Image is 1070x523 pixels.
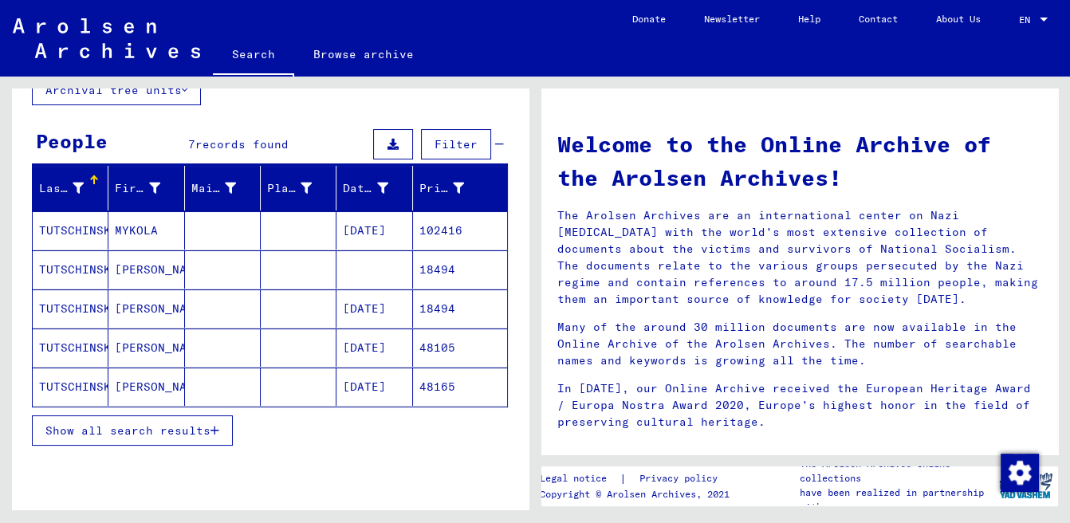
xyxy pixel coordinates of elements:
mat-header-cell: Last Name [33,166,108,210]
div: Maiden Name [191,180,236,197]
mat-cell: 48165 [413,368,507,406]
div: Prisoner # [419,180,464,197]
p: Many of the around 30 million documents are now available in the Online Archive of the Arolsen Ar... [557,319,1042,369]
mat-cell: [PERSON_NAME] [108,368,184,406]
mat-cell: TUTSCHINSKIJ [33,289,108,328]
p: The Arolsen Archives are an international center on Nazi [MEDICAL_DATA] with the world’s most ext... [557,207,1042,308]
div: First Name [115,180,159,197]
a: Privacy policy [627,470,737,487]
img: Arolsen_neg.svg [13,18,200,58]
div: First Name [115,175,183,201]
div: Last Name [39,175,108,201]
div: Place of Birth [267,180,312,197]
a: Legal notice [540,470,620,487]
mat-cell: 18494 [413,289,507,328]
div: Prisoner # [419,175,488,201]
mat-cell: TUTSCHINSKIJ [33,368,108,406]
mat-cell: [DATE] [336,211,412,250]
div: Maiden Name [191,175,260,201]
mat-cell: TUTSCHINSKIJ [33,250,108,289]
p: The Arolsen Archives online collections [799,457,993,486]
mat-header-cell: Maiden Name [185,166,261,210]
span: Filter [435,137,478,151]
div: Place of Birth [267,175,336,201]
div: Last Name [39,180,84,197]
span: EN [1019,14,1037,26]
a: Search [213,35,294,77]
mat-header-cell: Date of Birth [336,166,412,210]
p: Copyright © Arolsen Archives, 2021 [540,487,737,501]
p: In [DATE], our Online Archive received the European Heritage Award / Europa Nostra Award 2020, Eu... [557,380,1042,431]
span: records found [195,137,289,151]
span: Show all search results [45,423,210,438]
button: Filter [421,129,491,159]
span: 7 [188,137,195,151]
a: Browse archive [294,35,433,73]
mat-cell: TUTSCHINSKIJ [33,211,108,250]
p: have been realized in partnership with [799,486,993,514]
div: Date of Birth [343,175,411,201]
div: Date of Birth [343,180,387,197]
mat-cell: [PERSON_NAME] [108,328,184,367]
button: Show all search results [32,415,233,446]
img: Change consent [1001,454,1039,492]
mat-cell: [PERSON_NAME] [108,289,184,328]
mat-cell: 102416 [413,211,507,250]
mat-cell: [PERSON_NAME] [108,250,184,289]
div: Change consent [1000,453,1038,491]
mat-cell: MYKOLA [108,211,184,250]
mat-header-cell: Prisoner # [413,166,507,210]
div: | [540,470,737,487]
div: People [36,127,108,155]
mat-cell: 48105 [413,328,507,367]
mat-header-cell: First Name [108,166,184,210]
mat-cell: 18494 [413,250,507,289]
mat-cell: [DATE] [336,368,412,406]
h1: Welcome to the Online Archive of the Arolsen Archives! [557,128,1042,195]
img: yv_logo.png [996,466,1056,505]
mat-cell: [DATE] [336,328,412,367]
mat-header-cell: Place of Birth [261,166,336,210]
mat-cell: TUTSCHINSKIJ [33,328,108,367]
mat-cell: [DATE] [336,289,412,328]
button: Archival tree units [32,75,201,105]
